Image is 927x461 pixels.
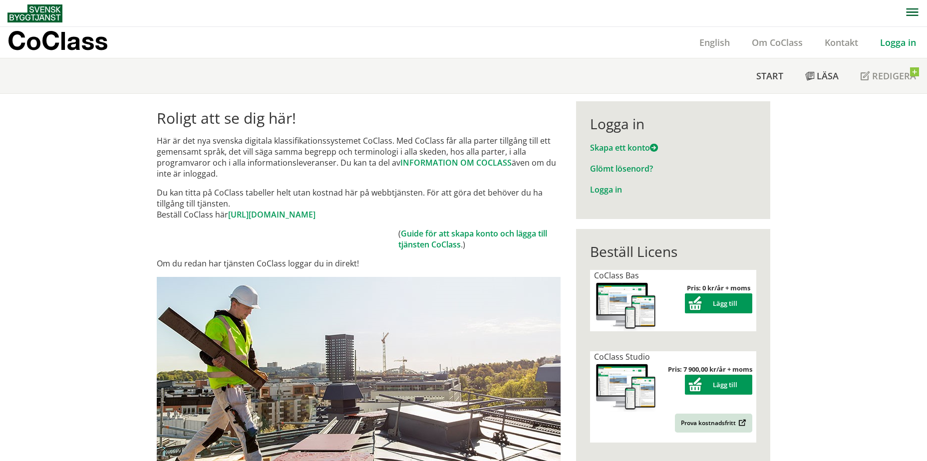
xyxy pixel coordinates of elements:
[7,4,62,22] img: Svensk Byggtjänst
[737,419,746,427] img: Outbound.png
[594,270,639,281] span: CoClass Bas
[668,365,752,374] strong: Pris: 7 900,00 kr/år + moms
[590,184,622,195] a: Logga in
[157,135,561,179] p: Här är det nya svenska digitala klassifikationssystemet CoClass. Med CoClass får alla parter till...
[157,109,561,127] h1: Roligt att se dig här!
[590,115,756,132] div: Logga in
[590,163,653,174] a: Glömt lösenord?
[398,228,561,250] td: ( .)
[814,36,869,48] a: Kontakt
[7,27,129,58] a: CoClass
[594,351,650,362] span: CoClass Studio
[7,35,108,46] p: CoClass
[794,58,850,93] a: Läsa
[398,228,547,250] a: Guide för att skapa konto och lägga till tjänsten CoClass
[228,209,315,220] a: [URL][DOMAIN_NAME]
[594,362,658,413] img: coclass-license.jpg
[157,187,561,220] p: Du kan titta på CoClass tabeller helt utan kostnad här på webbtjänsten. För att göra det behöver ...
[685,293,752,313] button: Lägg till
[817,70,839,82] span: Läsa
[745,58,794,93] a: Start
[590,142,658,153] a: Skapa ett konto
[675,414,752,433] a: Prova kostnadsfritt
[157,258,561,269] p: Om du redan har tjänsten CoClass loggar du in direkt!
[590,243,756,260] div: Beställ Licens
[594,281,658,331] img: coclass-license.jpg
[756,70,783,82] span: Start
[685,299,752,308] a: Lägg till
[741,36,814,48] a: Om CoClass
[685,380,752,389] a: Lägg till
[688,36,741,48] a: English
[685,375,752,395] button: Lägg till
[869,36,927,48] a: Logga in
[400,157,512,168] a: INFORMATION OM COCLASS
[687,283,750,292] strong: Pris: 0 kr/år + moms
